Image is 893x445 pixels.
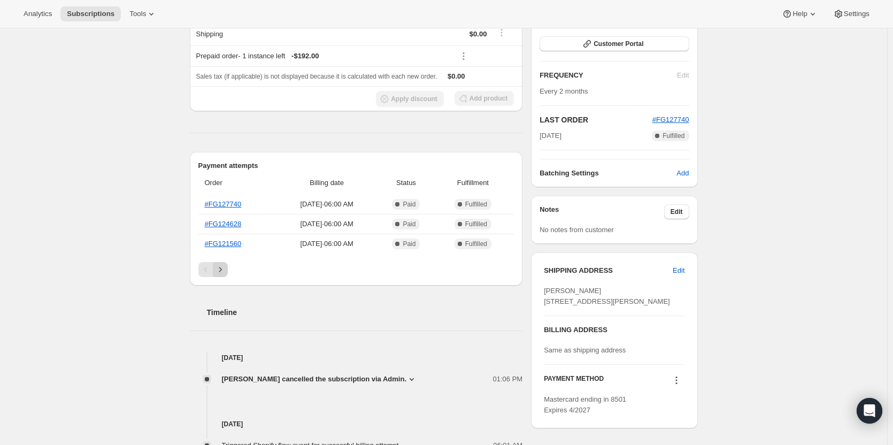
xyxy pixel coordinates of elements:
[544,374,604,389] h3: PAYMENT METHOD
[403,240,415,248] span: Paid
[222,374,407,385] span: [PERSON_NAME] cancelled the subscription via Admin.
[280,199,374,210] span: [DATE] · 06:00 AM
[129,10,146,18] span: Tools
[24,10,52,18] span: Analytics
[540,204,664,219] h3: Notes
[775,6,824,21] button: Help
[280,239,374,249] span: [DATE] · 06:00 AM
[540,168,676,179] h6: Batching Settings
[205,200,242,208] a: #FG127740
[544,325,684,335] h3: BILLING ADDRESS
[198,160,514,171] h2: Payment attempts
[190,419,523,429] h4: [DATE]
[652,116,689,124] a: #FG127740
[544,395,626,414] span: Mastercard ending in 8501 Expires 4/2027
[540,226,614,234] span: No notes from customer
[403,220,415,228] span: Paid
[844,10,869,18] span: Settings
[380,178,432,188] span: Status
[540,131,561,141] span: [DATE]
[540,114,652,125] h2: LAST ORDER
[196,73,437,80] span: Sales tax (if applicable) is not displayed because it is calculated with each new order.
[676,168,689,179] span: Add
[857,398,882,424] div: Open Intercom Messenger
[190,352,523,363] h4: [DATE]
[465,240,487,248] span: Fulfilled
[205,220,242,228] a: #FG124628
[222,374,418,385] button: [PERSON_NAME] cancelled the subscription via Admin.
[291,51,319,62] span: - $192.00
[544,346,626,354] span: Same as shipping address
[671,208,683,216] span: Edit
[67,10,114,18] span: Subscriptions
[60,6,121,21] button: Subscriptions
[17,6,58,21] button: Analytics
[205,240,242,248] a: #FG121560
[280,178,374,188] span: Billing date
[673,265,684,276] span: Edit
[196,51,449,62] div: Prepaid order - 1 instance left
[493,374,523,385] span: 01:06 PM
[403,200,415,209] span: Paid
[198,262,514,277] nav: Pagination
[213,262,228,277] button: Next
[544,265,673,276] h3: SHIPPING ADDRESS
[465,200,487,209] span: Fulfilled
[540,70,677,81] h2: FREQUENCY
[827,6,876,21] button: Settings
[540,36,689,51] button: Customer Portal
[540,87,588,95] span: Every 2 months
[280,219,374,229] span: [DATE] · 06:00 AM
[666,262,691,279] button: Edit
[469,30,487,38] span: $0.00
[207,307,523,318] h2: Timeline
[493,27,510,39] button: Shipping actions
[664,204,689,219] button: Edit
[465,220,487,228] span: Fulfilled
[190,22,352,45] th: Shipping
[198,171,276,195] th: Order
[652,114,689,125] button: #FG127740
[792,10,807,18] span: Help
[448,72,465,80] span: $0.00
[544,287,670,305] span: [PERSON_NAME] [STREET_ADDRESS][PERSON_NAME]
[663,132,684,140] span: Fulfilled
[123,6,163,21] button: Tools
[438,178,508,188] span: Fulfillment
[670,165,695,182] button: Add
[594,40,643,48] span: Customer Portal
